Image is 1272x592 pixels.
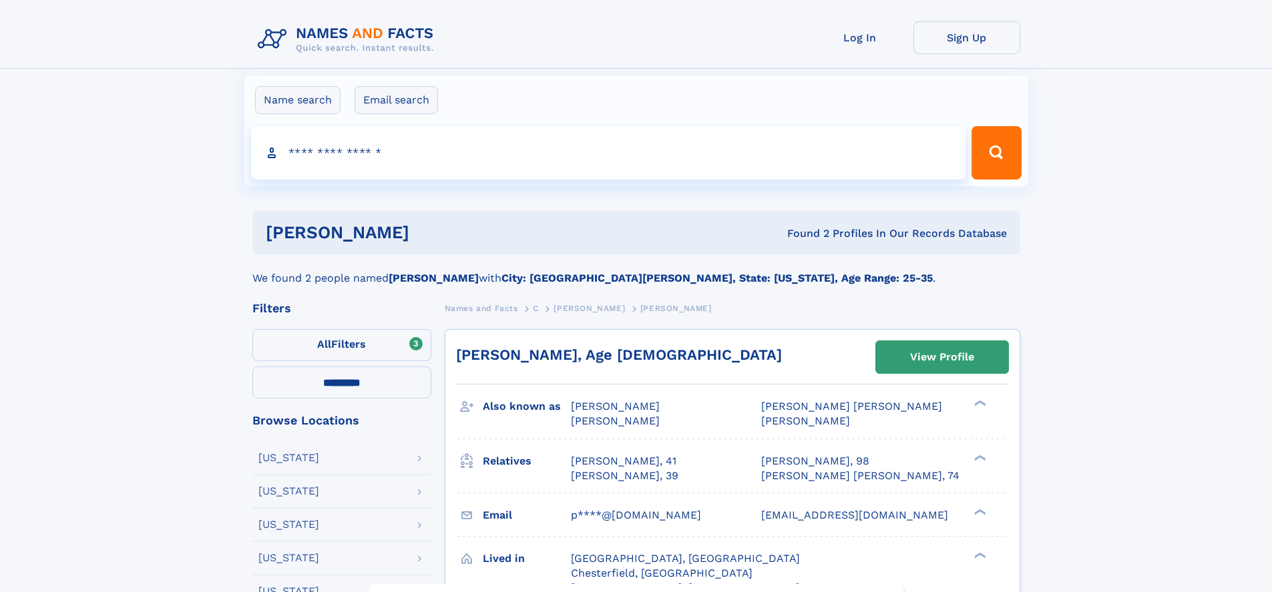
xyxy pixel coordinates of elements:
button: Search Button [972,126,1021,180]
div: View Profile [910,342,974,372]
h3: Lived in [483,547,571,570]
h3: Also known as [483,395,571,418]
div: ❯ [971,507,987,516]
span: [PERSON_NAME] [554,304,625,313]
b: City: [GEOGRAPHIC_DATA][PERSON_NAME], State: [US_STATE], Age Range: 25-35 [501,272,933,284]
a: [PERSON_NAME] [554,300,625,316]
span: [PERSON_NAME] [761,414,850,427]
h1: [PERSON_NAME] [266,224,598,241]
div: Filters [252,302,431,314]
a: Log In [807,21,913,54]
span: C [533,304,539,313]
a: [PERSON_NAME] [PERSON_NAME], 74 [761,469,960,483]
label: Filters [252,329,431,361]
b: [PERSON_NAME] [389,272,479,284]
label: Name search [255,86,341,114]
h3: Email [483,504,571,527]
div: We found 2 people named with . [252,254,1020,286]
input: search input [251,126,966,180]
img: Logo Names and Facts [252,21,445,57]
a: View Profile [876,341,1008,373]
div: ❯ [971,453,987,462]
span: [GEOGRAPHIC_DATA], [GEOGRAPHIC_DATA] [571,552,800,565]
div: Found 2 Profiles In Our Records Database [598,226,1007,241]
a: Sign Up [913,21,1020,54]
label: Email search [355,86,438,114]
a: Names and Facts [445,300,518,316]
div: [US_STATE] [258,486,319,497]
span: [PERSON_NAME] [571,400,660,412]
a: C [533,300,539,316]
div: Browse Locations [252,414,431,426]
span: [PERSON_NAME] [640,304,712,313]
a: [PERSON_NAME], 41 [571,454,676,469]
div: ❯ [971,399,987,408]
span: Chesterfield, [GEOGRAPHIC_DATA] [571,567,753,579]
h3: Relatives [483,450,571,473]
a: [PERSON_NAME], 98 [761,454,869,469]
div: [US_STATE] [258,519,319,530]
span: [EMAIL_ADDRESS][DOMAIN_NAME] [761,509,948,521]
div: [US_STATE] [258,553,319,563]
span: [PERSON_NAME] [PERSON_NAME] [761,400,942,412]
a: [PERSON_NAME], Age [DEMOGRAPHIC_DATA] [456,346,782,363]
span: All [317,338,331,350]
a: [PERSON_NAME], 39 [571,469,678,483]
span: [PERSON_NAME] [571,414,660,427]
div: [US_STATE] [258,453,319,463]
div: ❯ [971,551,987,559]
